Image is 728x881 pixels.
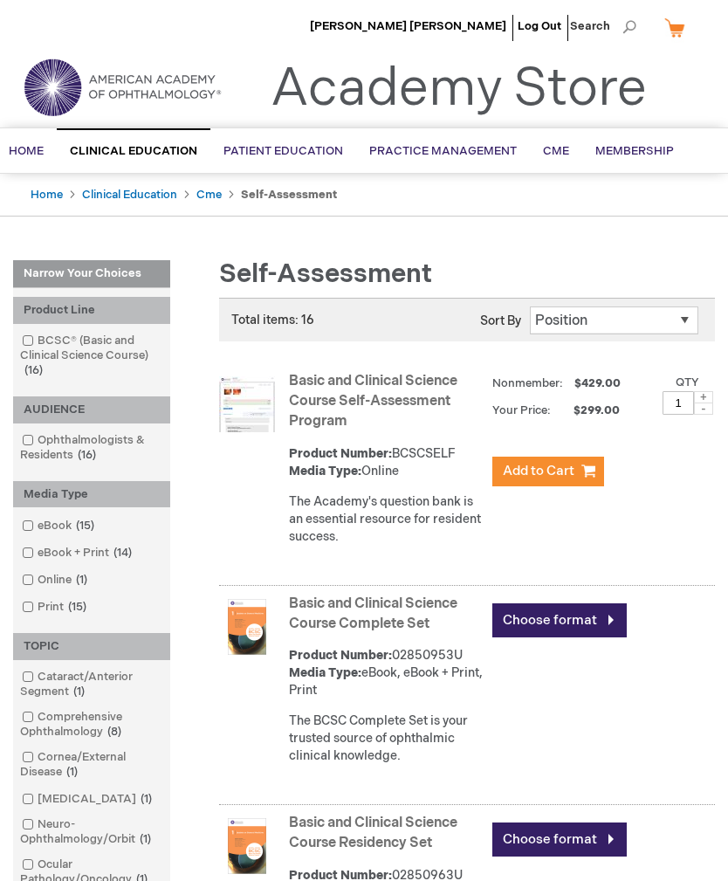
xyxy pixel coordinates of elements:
strong: Product Number: [289,446,392,461]
span: CME [543,144,569,158]
div: The Academy's question bank is an essential resource for resident success. [289,493,484,546]
a: BCSC® (Basic and Clinical Science Course)16 [17,333,166,379]
span: 16 [20,363,47,377]
label: Qty [676,375,699,389]
strong: Media Type: [289,464,361,478]
input: Qty [663,391,694,415]
strong: Your Price: [492,403,551,417]
a: [PERSON_NAME] [PERSON_NAME] [310,19,506,33]
span: Add to Cart [503,463,574,479]
a: Cataract/Anterior Segment1 [17,669,166,700]
span: 8 [103,725,126,739]
a: [MEDICAL_DATA]1 [17,791,159,808]
a: Comprehensive Ophthalmology8 [17,709,166,740]
span: 1 [72,573,92,587]
span: Home [9,144,44,158]
span: 1 [62,765,82,779]
div: 02850953U eBook, eBook + Print, Print [289,647,484,699]
a: eBook15 [17,518,101,534]
span: 15 [64,600,91,614]
a: Choose format [492,603,627,637]
span: $429.00 [572,376,623,390]
a: Cornea/External Disease1 [17,749,166,781]
div: Product Line [13,297,170,324]
div: The BCSC Complete Set is your trusted source of ophthalmic clinical knowledge. [289,712,484,765]
span: 16 [73,448,100,462]
span: 1 [135,832,155,846]
a: Basic and Clinical Science Course Complete Set [289,595,457,632]
strong: Self-Assessment [241,188,337,202]
label: Sort By [480,313,521,328]
a: Print15 [17,599,93,616]
strong: Nonmember: [492,373,563,395]
img: Basic and Clinical Science Course Complete Set [219,599,275,655]
a: Neuro-Ophthalmology/Orbit1 [17,816,166,848]
a: Log Out [518,19,561,33]
a: Online1 [17,572,94,588]
a: Cme [196,188,222,202]
a: Basic and Clinical Science Course Residency Set [289,815,457,851]
strong: Product Number: [289,648,392,663]
span: 15 [72,519,99,533]
span: Search [570,9,636,44]
span: 1 [69,685,89,699]
a: Home [31,188,63,202]
strong: Media Type: [289,665,361,680]
img: Basic and Clinical Science Course Residency Set [219,818,275,874]
a: Academy Store [271,58,647,120]
span: Membership [595,144,674,158]
a: Clinical Education [82,188,177,202]
div: BCSCSELF Online [289,445,484,480]
span: 14 [109,546,136,560]
a: Ophthalmologists & Residents16 [17,432,166,464]
strong: Narrow Your Choices [13,260,170,288]
a: Choose format [492,822,627,857]
button: Add to Cart [492,457,604,486]
span: Self-Assessment [219,258,432,290]
a: Basic and Clinical Science Course Self-Assessment Program [289,373,457,430]
div: Media Type [13,481,170,508]
a: eBook + Print14 [17,545,139,561]
div: TOPIC [13,633,170,660]
img: Basic and Clinical Science Course Self-Assessment Program [219,376,275,432]
span: $299.00 [553,403,622,417]
div: AUDIENCE [13,396,170,423]
span: Total items: 16 [231,313,314,327]
span: 1 [136,792,156,806]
